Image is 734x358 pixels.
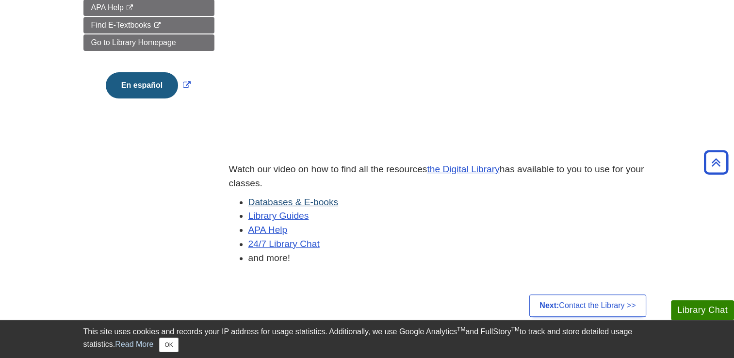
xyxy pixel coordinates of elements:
[91,3,124,12] span: APA Help
[83,17,214,33] a: Find E-Textbooks
[83,326,651,352] div: This site uses cookies and records your IP address for usage statistics. Additionally, we use Goo...
[248,239,320,249] a: 24/7 Library Chat
[248,251,651,265] li: and more!
[91,38,176,47] span: Go to Library Homepage
[457,326,465,333] sup: TM
[91,21,151,29] span: Find E-Textbooks
[248,225,288,235] a: APA Help
[115,340,153,348] a: Read More
[159,338,178,352] button: Close
[427,164,499,174] a: the Digital Library
[153,22,162,29] i: This link opens in a new window
[83,34,214,51] a: Go to Library Homepage
[511,326,520,333] sup: TM
[103,81,193,89] a: Link opens in new window
[106,72,178,98] button: En español
[539,301,559,309] strong: Next:
[126,5,134,11] i: This link opens in a new window
[701,156,732,169] a: Back to Top
[248,197,339,207] a: Databases & E-books
[529,294,646,317] a: Next:Contact the Library >>
[671,300,734,320] button: Library Chat
[248,211,309,221] a: Library Guides
[229,163,651,191] p: Watch our video on how to find all the resources has available to you to use for your classes.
